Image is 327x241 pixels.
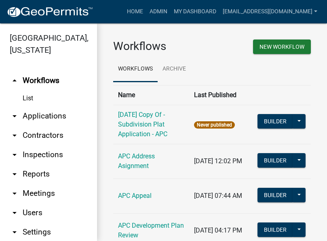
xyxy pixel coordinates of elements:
i: arrow_drop_down [10,189,19,198]
span: [DATE] 07:44 AM [194,192,242,199]
a: [EMAIL_ADDRESS][DOMAIN_NAME] [219,4,321,19]
button: Builder [257,114,293,129]
a: APC Address Asignment [118,152,155,170]
a: Workflows [113,56,158,82]
a: Home [124,4,146,19]
i: arrow_drop_down [10,227,19,237]
a: APC Appeal [118,192,152,199]
a: Archive [158,56,191,82]
i: arrow_drop_down [10,208,19,218]
i: arrow_drop_down [10,150,19,160]
h3: Workflows [113,39,206,53]
span: [DATE] 04:17 PM [194,226,242,234]
i: arrow_drop_down [10,169,19,179]
i: arrow_drop_down [10,111,19,121]
button: Builder [257,222,293,237]
th: Name [113,85,189,105]
th: Last Published [189,85,252,105]
button: Builder [257,153,293,168]
a: My Dashboard [171,4,219,19]
a: Admin [146,4,171,19]
i: arrow_drop_up [10,76,19,85]
span: [DATE] 12:02 PM [194,157,242,165]
a: APC Development Plan Review [118,222,184,239]
button: New Workflow [253,39,311,54]
a: [DATE] Copy Of - Subdivision Plat Application - APC [118,111,167,138]
i: arrow_drop_down [10,131,19,140]
button: Builder [257,188,293,202]
span: Never published [194,121,235,129]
